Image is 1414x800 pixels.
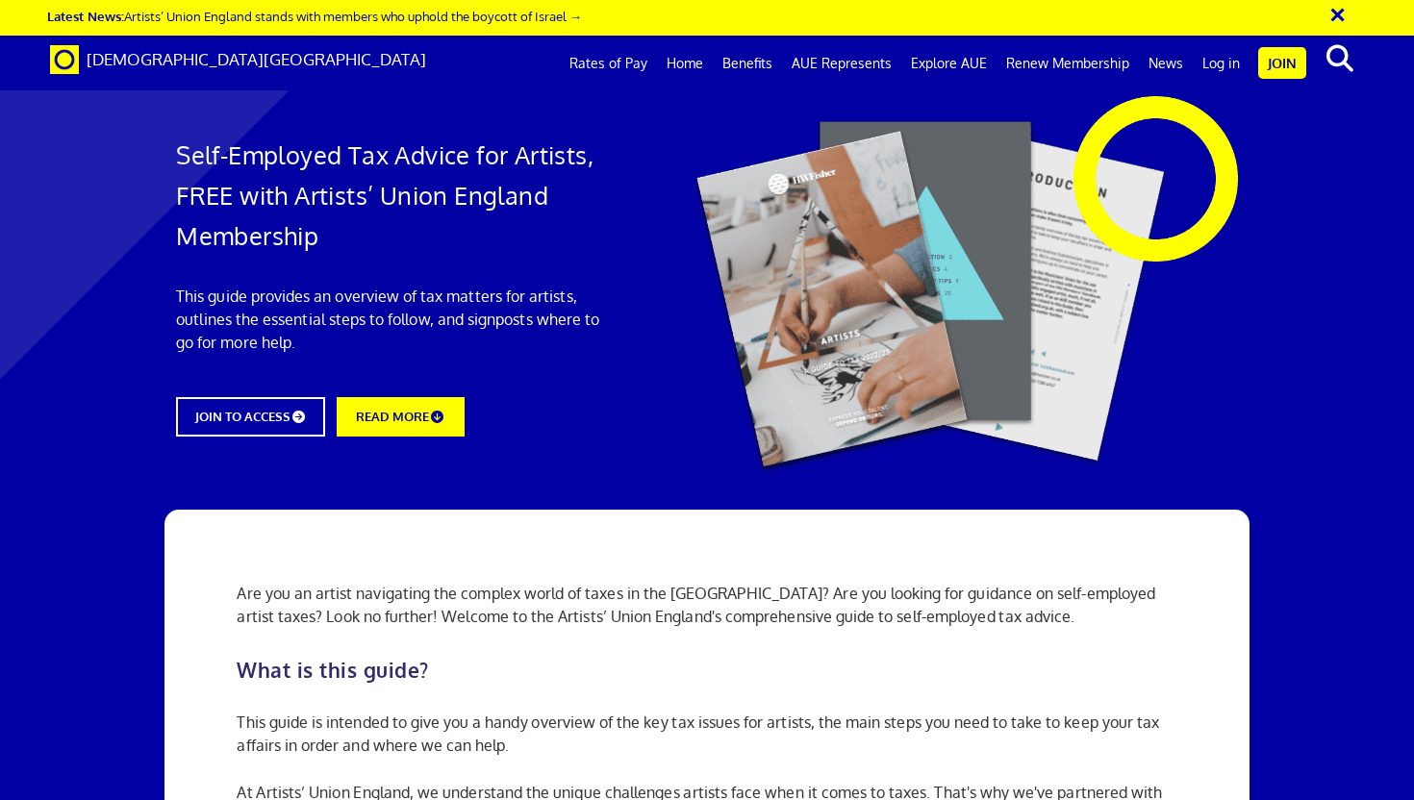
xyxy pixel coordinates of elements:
[782,39,901,87] a: AUE Represents
[47,8,124,24] strong: Latest News:
[1258,47,1306,79] a: Join
[176,135,601,256] h1: Self-Employed Tax Advice for Artists, FREE with Artists’ Union England Membership
[237,711,1176,757] p: This guide is intended to give you a handy overview of the key tax issues for artists, the main s...
[657,39,713,87] a: Home
[1139,39,1193,87] a: News
[997,39,1139,87] a: Renew Membership
[176,285,601,354] p: This guide provides an overview of tax matters for artists, outlines the essential steps to follo...
[1310,38,1369,79] button: search
[87,49,426,69] span: [DEMOGRAPHIC_DATA][GEOGRAPHIC_DATA]
[237,659,1176,681] h2: What is this guide?
[1193,39,1250,87] a: Log in
[36,36,441,84] a: Brand [DEMOGRAPHIC_DATA][GEOGRAPHIC_DATA]
[560,39,657,87] a: Rates of Pay
[901,39,997,87] a: Explore AUE
[47,8,582,24] a: Latest News:Artists’ Union England stands with members who uphold the boycott of Israel →
[237,582,1176,628] p: Are you an artist navigating the complex world of taxes in the [GEOGRAPHIC_DATA]? Are you looking...
[713,39,782,87] a: Benefits
[337,397,464,437] a: READ MORE
[176,397,325,437] a: JOIN TO ACCESS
